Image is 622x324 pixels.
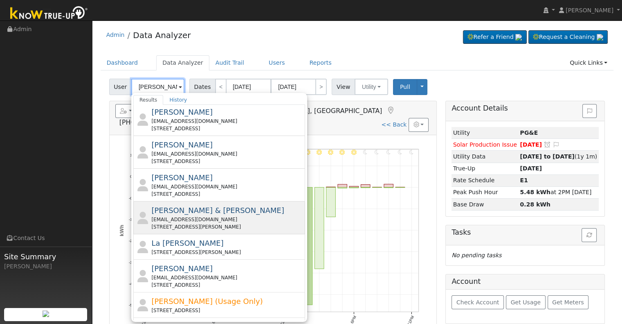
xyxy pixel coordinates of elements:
rect: onclick="" [338,187,347,188]
i: 4PM - Clear [328,150,333,155]
rect: onclick="" [338,184,347,187]
span: View [332,79,355,95]
text: -3.5 [129,260,136,265]
i: Edit Issue [552,142,560,147]
div: [STREET_ADDRESS] [151,125,303,132]
strong: ID: 17271094, authorized: 09/10/25 [520,129,538,136]
i: 8PM - Clear [375,150,379,155]
i: 7PM - Clear [363,150,367,155]
span: [PERSON_NAME] [151,173,213,182]
button: Refresh [582,228,597,242]
i: 3PM - Clear [317,150,322,155]
span: [PERSON_NAME] [566,7,613,14]
i: 11PM - Clear [409,150,413,155]
text: 1.5 [130,153,135,157]
span: La [PERSON_NAME] [151,239,223,247]
a: Admin [106,32,125,38]
span: [GEOGRAPHIC_DATA], [GEOGRAPHIC_DATA] [242,107,382,115]
button: Check Account [451,295,504,309]
div: [STREET_ADDRESS] [151,281,303,289]
a: > [315,79,327,95]
text: -2.5 [129,238,136,243]
a: History [163,95,193,105]
text: -4.5 [129,281,136,286]
text: -5.5 [129,303,136,307]
rect: onclick="" [314,187,324,269]
a: Dashboard [101,55,144,70]
text: 0.5 [130,174,135,179]
div: [STREET_ADDRESS] [151,158,303,165]
td: Utility Data [451,151,519,163]
button: Pull [393,79,417,95]
td: True-Up [451,163,519,174]
div: [EMAIL_ADDRESS][DOMAIN_NAME] [151,118,303,125]
span: [PERSON_NAME] (Usage Only) [151,297,263,306]
h5: Account Details [451,104,599,113]
i: 10PM - Clear [398,150,402,155]
div: [EMAIL_ADDRESS][DOMAIN_NAME] [151,216,303,223]
a: Data Analyzer [133,30,191,40]
div: [PERSON_NAME] [4,262,88,271]
h5: Tasks [451,228,599,237]
td: Peak Push Hour [451,186,519,198]
span: Check Account [456,299,499,306]
rect: onclick="" [303,187,312,305]
div: [STREET_ADDRESS] [151,307,303,314]
div: [EMAIL_ADDRESS][DOMAIN_NAME] [151,274,303,281]
img: Know True-Up [6,5,92,23]
span: Get Usage [511,299,541,306]
a: Quick Links [564,55,613,70]
span: (1y 1m) [520,153,597,160]
a: Request a Cleaning [528,30,608,44]
i: 9PM - Clear [386,150,391,155]
td: Base Draw [451,199,519,211]
rect: onclick="" [361,184,370,187]
a: Map [386,106,395,115]
span: Pull [400,84,410,90]
strong: 0.28 kWh [520,201,550,208]
img: retrieve [597,34,603,41]
i: 6PM - Clear [351,150,356,155]
div: [STREET_ADDRESS][PERSON_NAME] [151,223,303,231]
span: User [109,79,132,95]
button: Issue History [582,104,597,118]
div: [STREET_ADDRESS][PERSON_NAME] [151,249,303,256]
text: -1.5 [129,217,136,222]
img: retrieve [515,34,522,41]
i: 5PM - Clear [339,150,345,155]
span: [PERSON_NAME] & [PERSON_NAME] [151,206,284,215]
text: kWh [119,224,124,236]
rect: onclick="" [326,187,336,217]
div: [STREET_ADDRESS] [151,190,303,198]
span: Solar Production Issue [453,141,517,148]
rect: onclick="" [349,186,359,188]
button: Utility [355,79,388,95]
h5: Account [451,277,481,285]
span: [PERSON_NAME] [151,140,213,149]
button: Get Meters [548,295,589,309]
input: Select a User [131,79,184,95]
td: at 2PM [DATE] [519,186,599,198]
rect: onclick="" [384,184,393,187]
div: [EMAIL_ADDRESS][DOMAIN_NAME] [151,150,303,158]
a: Snooze this issue [543,141,551,148]
a: < [215,79,227,95]
td: Rate Schedule [451,174,519,186]
a: Results [133,95,164,105]
strong: [DATE] to [DATE] [520,153,574,160]
span: Get Meters [552,299,584,306]
strong: [DATE] [520,165,542,172]
a: Data Analyzer [156,55,209,70]
span: [PHONE_NUMBER] [119,118,179,126]
td: Utility [451,127,519,139]
a: Reports [303,55,338,70]
i: No pending tasks [451,252,501,258]
span: [DATE] [520,141,542,148]
a: Audit Trail [209,55,250,70]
